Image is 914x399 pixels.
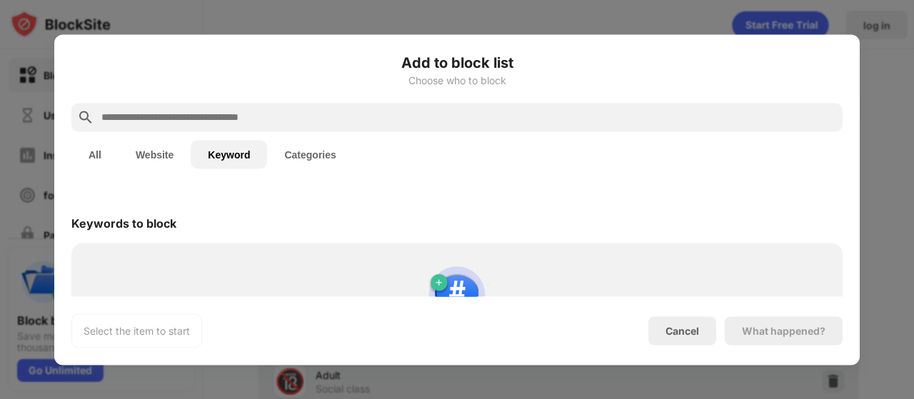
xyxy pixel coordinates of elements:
[401,54,513,71] font: Add to block list
[77,108,94,126] img: search.svg
[666,325,699,337] font: Cancel
[136,148,174,160] font: Website
[71,140,119,168] button: All
[191,140,267,168] button: Keyword
[423,260,491,328] img: block-by-keyword.svg
[742,324,825,336] font: What happened?
[89,148,101,160] font: All
[267,140,353,168] button: Categories
[208,148,250,160] font: Keyword
[84,324,190,336] font: Select the item to start
[284,148,336,160] font: Categories
[71,216,176,230] font: Keywords to block
[119,140,191,168] button: Website
[408,74,506,86] font: Choose who to block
